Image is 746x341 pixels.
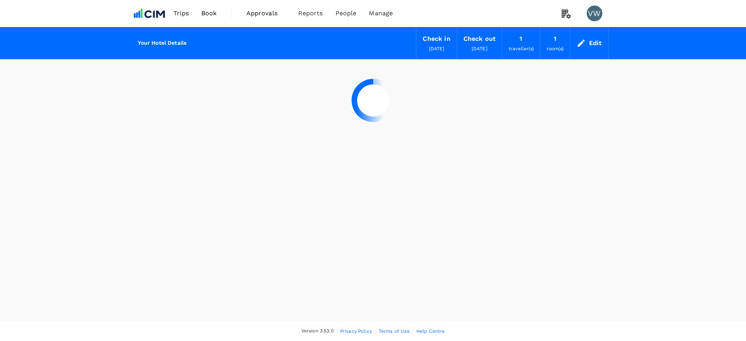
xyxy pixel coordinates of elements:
span: Manage [369,9,393,18]
span: [DATE] [472,46,487,51]
span: Approvals [246,9,286,18]
h6: Your Hotel Details [138,39,187,47]
div: Edit [589,38,602,49]
a: Terms of Use [379,327,410,336]
span: [DATE] [429,46,445,51]
span: Privacy Policy [340,328,372,334]
div: 1 [520,33,522,44]
span: Trips [173,9,189,18]
div: Check out [463,33,496,44]
div: Check in [423,33,450,44]
span: Terms of Use [379,328,410,334]
span: Book [201,9,217,18]
span: Version 3.53.0 [301,327,334,335]
img: CIM ENVIRONMENTAL PTY LTD [131,5,168,22]
span: Help Centre [416,328,445,334]
span: Reports [298,9,323,18]
span: room(s) [547,46,564,51]
a: Privacy Policy [340,327,372,336]
span: People [336,9,357,18]
div: VW [587,5,602,21]
span: traveller(s) [509,46,534,51]
a: Help Centre [416,327,445,336]
div: 1 [554,33,556,44]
